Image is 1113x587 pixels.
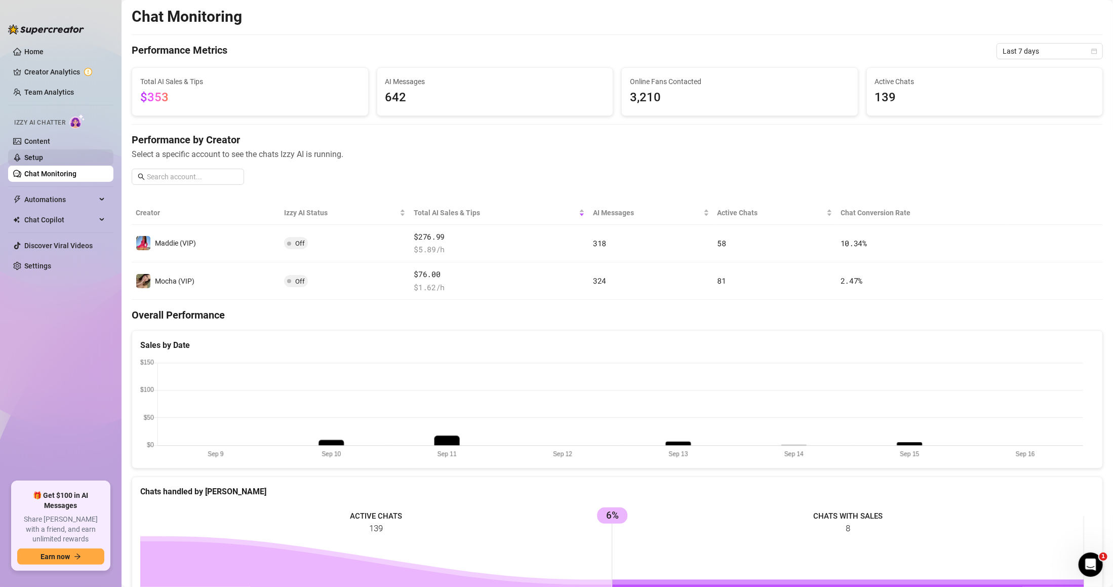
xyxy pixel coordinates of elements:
[24,170,76,178] a: Chat Monitoring
[841,276,863,286] span: 2.47 %
[132,308,1103,322] h4: Overall Performance
[875,76,1095,87] span: Active Chats
[593,238,606,248] span: 318
[630,88,850,107] span: 3,210
[410,201,589,225] th: Total AI Sales & Tips
[414,207,577,218] span: Total AI Sales & Tips
[74,553,81,560] span: arrow-right
[132,7,242,26] h2: Chat Monitoring
[24,191,96,208] span: Automations
[414,268,585,281] span: $76.00
[718,238,726,248] span: 58
[1091,48,1097,54] span: calendar
[414,244,585,256] span: $ 5.89 /h
[24,262,51,270] a: Settings
[24,153,43,162] a: Setup
[414,231,585,243] span: $276.99
[295,278,305,285] span: Off
[284,207,397,218] span: Izzy AI Status
[155,277,194,285] span: Mocha (VIP)
[1003,44,1097,59] span: Last 7 days
[385,88,605,107] span: 642
[13,216,20,223] img: Chat Copilot
[837,201,1006,225] th: Chat Conversion Rate
[147,171,238,182] input: Search account...
[24,88,74,96] a: Team Analytics
[385,76,605,87] span: AI Messages
[414,282,585,294] span: $ 1.62 /h
[155,239,196,247] span: Maddie (VIP)
[132,148,1103,161] span: Select a specific account to see the chats Izzy AI is running.
[132,133,1103,147] h4: Performance by Creator
[140,90,169,104] span: $353
[24,212,96,228] span: Chat Copilot
[140,339,1094,351] div: Sales by Date
[14,118,65,128] span: Izzy AI Chatter
[1099,553,1107,561] span: 1
[630,76,850,87] span: Online Fans Contacted
[17,549,104,565] button: Earn nowarrow-right
[875,88,1095,107] span: 139
[8,24,84,34] img: logo-BBDzfeDw.svg
[713,201,837,225] th: Active Chats
[41,553,70,561] span: Earn now
[17,491,104,511] span: 🎁 Get $100 in AI Messages
[1079,553,1103,577] iframe: Intercom live chat
[280,201,410,225] th: Izzy AI Status
[593,207,701,218] span: AI Messages
[17,515,104,544] span: Share [PERSON_NAME] with a friend, and earn unlimited rewards
[593,276,606,286] span: 324
[132,201,280,225] th: Creator
[140,76,360,87] span: Total AI Sales & Tips
[295,240,305,247] span: Off
[24,64,105,80] a: Creator Analytics exclamation-circle
[24,48,44,56] a: Home
[136,274,150,288] img: Mocha (VIP)
[132,43,227,59] h4: Performance Metrics
[138,173,145,180] span: search
[841,238,867,248] span: 10.34 %
[718,207,824,218] span: Active Chats
[24,242,93,250] a: Discover Viral Videos
[589,201,713,225] th: AI Messages
[136,236,150,250] img: Maddie (VIP)
[718,276,726,286] span: 81
[69,114,85,129] img: AI Chatter
[24,137,50,145] a: Content
[13,195,21,204] span: thunderbolt
[140,485,1094,498] div: Chats handled by [PERSON_NAME]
